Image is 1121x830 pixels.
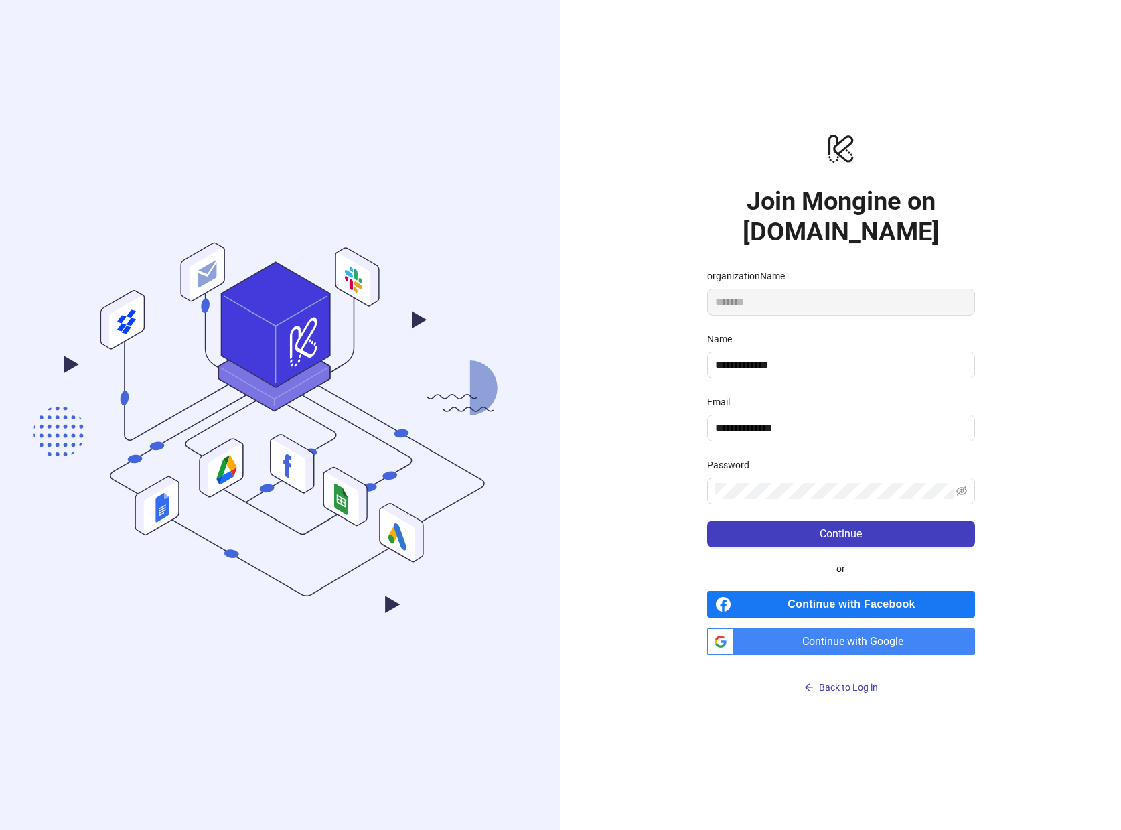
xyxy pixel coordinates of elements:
a: Continue with Google [707,628,975,655]
button: Continue [707,521,975,547]
label: Name [707,332,741,346]
label: Email [707,395,739,409]
span: Continue [820,528,862,540]
label: organizationName [707,269,794,283]
a: Back to Log in [707,655,975,698]
input: organizationName [707,289,975,316]
input: Name [715,357,964,373]
span: Back to Log in [819,682,878,693]
span: Continue with Google [739,628,975,655]
label: Password [707,458,758,472]
input: Email [715,420,964,436]
a: Continue with Facebook [707,591,975,618]
span: Continue with Facebook [737,591,975,618]
h1: Join Mongine on [DOMAIN_NAME] [707,186,975,247]
span: or [826,561,856,576]
input: Password [715,483,954,499]
button: Back to Log in [707,677,975,698]
span: arrow-left [804,683,814,692]
span: eye-invisible [956,486,967,496]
